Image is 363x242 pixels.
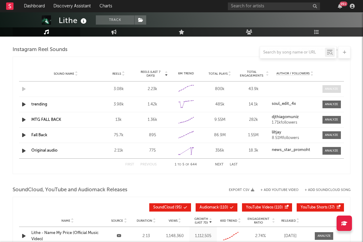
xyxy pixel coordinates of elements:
span: Duration [137,219,152,223]
a: djthiagomuniz [272,115,318,119]
div: 356k [205,148,235,154]
span: ( 37 ) [301,206,335,209]
div: + Add YouTube Video [254,188,299,192]
button: Last [230,163,238,166]
div: [DATE] [278,233,302,239]
p: Growth [194,217,208,221]
span: Total Plays [209,72,228,76]
input: Search for artists [228,2,320,10]
a: Fall Back [31,133,47,137]
p: (Last 7d) [194,221,208,224]
div: 1 5 644 [169,161,203,169]
div: 1.55M [238,132,269,138]
span: Source [111,219,123,223]
a: liltjay [272,130,318,135]
button: Previous [140,163,157,166]
strong: soul_edit_4x [272,102,296,106]
button: First [125,163,134,166]
span: Author / Followers [276,72,310,76]
div: 3.08k [103,86,134,92]
div: Lithe [59,15,88,26]
span: SoundCloud, YouTube and Audiomack Releases [13,186,127,194]
a: trending [31,102,47,106]
div: 2:13 [134,233,158,239]
a: soul_edit_4x [272,102,318,106]
div: 3.98k [103,101,134,108]
div: 775 [137,148,168,154]
div: 800k [205,86,235,92]
div: 2.23k [137,86,168,92]
div: 895 [137,132,168,138]
button: Audiomack(110) [196,203,237,212]
span: SoundCloud [153,206,174,209]
div: 6M Trend [171,71,201,76]
span: Released [281,219,296,223]
span: ( 110 ) [246,206,283,209]
div: 1.42k [137,101,168,108]
div: 18.3k [238,148,269,154]
a: news_star_promoht [272,148,318,152]
span: to [178,163,181,166]
button: YouTube Shorts(37) [297,203,344,212]
span: Engagement Ratio [246,217,271,224]
strong: djthiagomuniz [272,115,299,119]
div: 1.36k [137,117,168,123]
button: Track [96,15,134,25]
span: Audiomack [200,206,219,209]
button: Export CSV [229,188,254,192]
span: Reels (last 7 days) [137,70,164,77]
div: 2.11k [103,148,134,154]
div: 1.71k followers [272,121,318,125]
strong: liltjay [272,130,281,134]
span: Reels [112,72,121,76]
button: 99+ [338,4,342,9]
div: 99 + [340,2,347,6]
span: Sound Name [54,72,74,76]
a: Lithe - Name My Price (Official Music Video) [31,230,104,242]
button: + Add SoundCloud Song [299,188,350,192]
a: MTG FALL BACK [31,118,61,122]
span: 60D Trend [220,219,237,223]
div: 282k [238,117,269,123]
span: of [185,163,189,166]
span: YouTube Videos [246,206,273,209]
div: 14.1k [238,101,269,108]
a: Original audio [31,149,57,153]
button: + Add SoundCloud Song [305,188,350,192]
div: 1,148,360 [162,233,188,239]
span: YouTube Shorts [301,206,327,209]
div: 485k [205,101,235,108]
button: SoundCloud(95) [149,203,191,212]
div: 13k [103,117,134,123]
input: Search by song name or URL [260,50,325,55]
button: YouTube Videos(110) [242,203,292,212]
div: 2.74 % [246,233,275,239]
div: 1,112,505 [191,233,215,239]
div: 86.9M [205,132,235,138]
span: Name [61,219,70,223]
span: Total Engagements [238,70,265,77]
div: 43.9k [238,86,269,92]
button: Next [215,163,224,166]
span: Views [169,219,178,223]
div: 8.51M followers [272,136,318,140]
div: 75.7k [103,132,134,138]
strong: news_star_promoht [272,148,310,152]
button: + Add YouTube Video [260,188,299,192]
div: 9.55M [205,117,235,123]
span: ( 95 ) [153,206,182,209]
span: ( 110 ) [200,206,228,209]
